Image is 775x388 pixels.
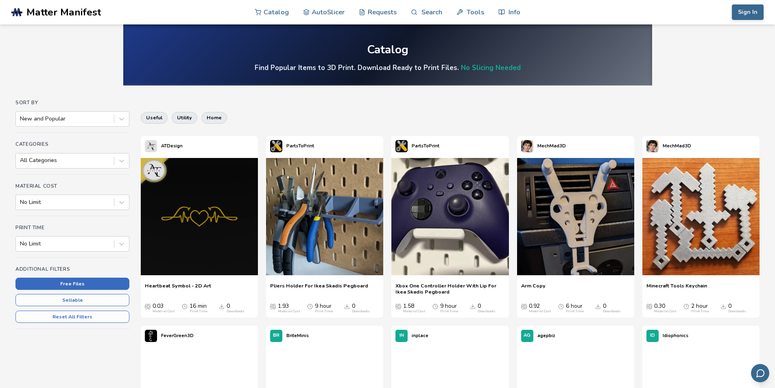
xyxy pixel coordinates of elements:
span: Downloads [595,303,601,309]
span: BR [273,333,279,338]
span: Downloads [219,303,225,309]
a: Minecraft Tools Keychain [646,283,707,295]
span: Average Print Time [432,303,438,309]
div: Downloads [478,309,496,313]
img: ATDesign's profile [145,140,157,152]
p: agepbiz [537,331,555,340]
div: 0 [728,303,746,313]
button: Sellable [15,294,129,306]
div: 2 hour [691,303,709,313]
span: Average Print Time [558,303,564,309]
div: 9 hour [440,303,458,313]
h4: Material Cost [15,183,129,189]
img: FeverGreen3D's profile [145,330,157,342]
span: AG [524,333,530,338]
span: Downloads [720,303,726,309]
div: 9 hour [315,303,333,313]
span: Matter Manifest [26,7,101,18]
button: Send feedback via email [751,364,769,382]
h4: Categories [15,141,129,147]
p: PartsToPrint [412,142,439,150]
input: No Limit [20,241,22,247]
h4: Find Popular Items to 3D Print. Download Ready to Print Files. [255,63,521,72]
div: 0.03 [153,303,175,313]
button: Sign In [732,4,764,20]
p: ATDesign [161,142,183,150]
button: Free Files [15,278,129,290]
img: MechMad3D's profile [646,140,659,152]
a: MechMad3D's profileMechMad3D [642,136,695,156]
a: FeverGreen3D's profileFeverGreen3D [141,326,198,346]
a: Heartbeat Symbol - 2D Art [145,283,211,295]
span: Average Print Time [307,303,313,309]
a: MechMad3D's profileMechMad3D [517,136,570,156]
div: 0.92 [529,303,551,313]
div: Print Time [440,309,458,313]
div: 0 [603,303,621,313]
h4: Print Time [15,225,129,230]
div: Material Cost [654,309,676,313]
p: BriteMinis [286,331,309,340]
button: useful [141,112,168,123]
div: 0.30 [654,303,676,313]
div: 0 [352,303,370,313]
p: FeverGreen3D [161,331,194,340]
div: 16 min [190,303,207,313]
button: home [201,112,227,123]
span: ID [650,333,655,338]
span: Average Cost [395,303,401,309]
span: Downloads [344,303,350,309]
h4: Additional Filters [15,266,129,272]
div: Material Cost [529,309,551,313]
button: Reset All Filters [15,311,129,323]
div: Print Time [566,309,584,313]
p: PartsToPrint [286,142,314,150]
div: Material Cost [278,309,300,313]
input: No Limit [20,199,22,206]
p: MechMad3D [663,142,691,150]
div: Material Cost [403,309,425,313]
a: Arm Copy [521,283,546,295]
img: MechMad3D's profile [521,140,533,152]
div: Print Time [691,309,709,313]
span: Average Print Time [683,303,689,309]
span: Average Cost [646,303,652,309]
div: 0 [478,303,496,313]
input: All Categories [20,157,22,164]
span: IN [400,333,404,338]
a: Pliers Holder For Ikea Skadis Pegboard [270,283,368,295]
div: 6 hour [566,303,584,313]
a: Xbox One Controller Holder With Lip For Ikea Skadis Pegboard [395,283,504,295]
span: Average Cost [270,303,276,309]
div: 1.93 [278,303,300,313]
div: Catalog [367,44,408,56]
a: PartsToPrint's profilePartsToPrint [391,136,443,156]
img: PartsToPrint's profile [270,140,282,152]
button: utility [172,112,197,123]
a: PartsToPrint's profilePartsToPrint [266,136,318,156]
a: No Slicing Needed [461,63,521,72]
h4: Sort By [15,100,129,105]
span: Average Print Time [182,303,188,309]
div: 0 [227,303,245,313]
div: Downloads [603,309,621,313]
div: Downloads [227,309,245,313]
div: 1.58 [403,303,425,313]
p: Idiophonics [663,331,688,340]
div: Downloads [352,309,370,313]
a: ATDesign's profileATDesign [141,136,187,156]
span: Downloads [470,303,476,309]
p: MechMad3D [537,142,566,150]
input: New and Popular [20,116,22,122]
div: Print Time [190,309,207,313]
div: Downloads [728,309,746,313]
div: Material Cost [153,309,175,313]
img: PartsToPrint's profile [395,140,408,152]
span: Average Cost [145,303,151,309]
p: inplace [412,331,428,340]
